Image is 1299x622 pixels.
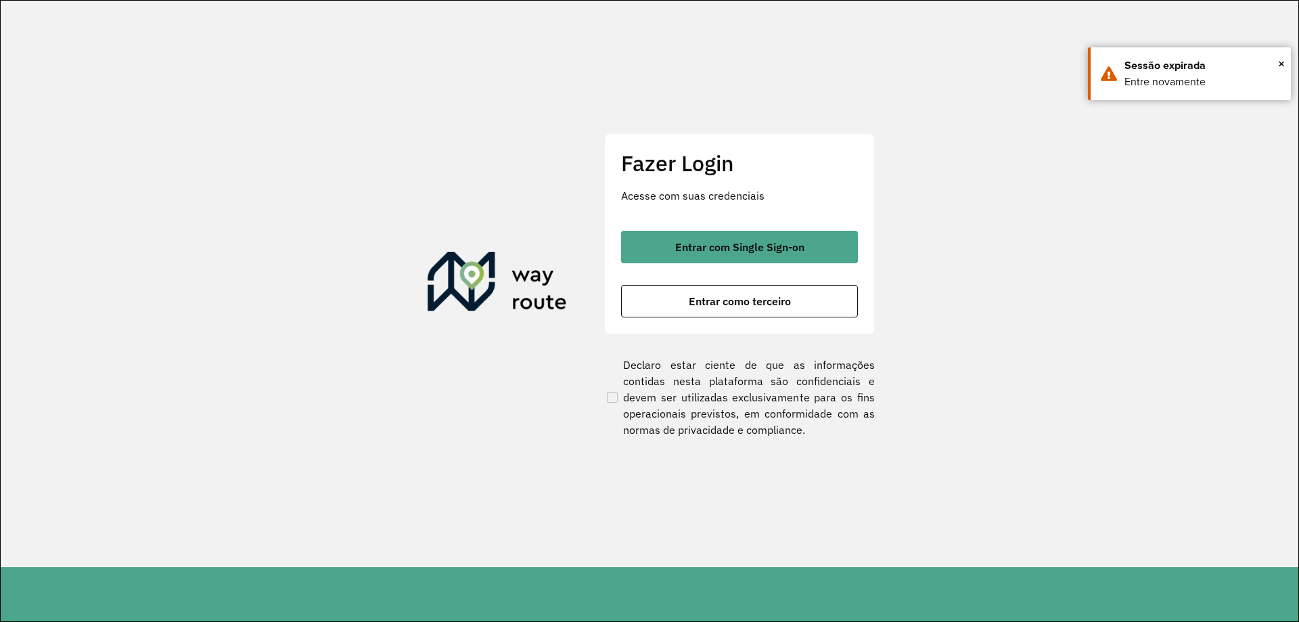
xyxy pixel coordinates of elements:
p: Acesse com suas credenciais [621,187,858,204]
button: button [621,231,858,263]
div: Entre novamente [1124,74,1281,90]
span: × [1278,53,1285,74]
button: Close [1278,53,1285,74]
span: Entrar com Single Sign-on [675,242,804,252]
h2: Fazer Login [621,150,858,176]
img: Roteirizador AmbevTech [428,252,567,317]
label: Declaro estar ciente de que as informações contidas nesta plataforma são confidenciais e devem se... [604,357,875,438]
button: button [621,285,858,317]
div: Sessão expirada [1124,58,1281,74]
span: Entrar como terceiro [689,296,791,307]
